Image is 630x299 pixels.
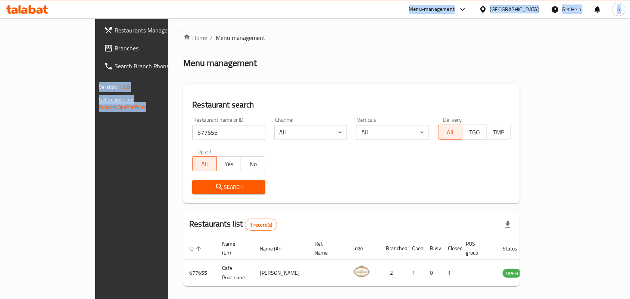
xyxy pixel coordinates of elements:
a: Branches [98,39,200,57]
h2: Restaurants list [189,218,277,231]
span: Ref. Name [315,239,337,257]
th: Branches [380,237,406,260]
div: [GEOGRAPHIC_DATA] [490,5,539,13]
h2: Menu management [183,57,257,69]
h2: Restaurant search [192,99,511,110]
th: Open [406,237,424,260]
div: All [356,125,429,140]
span: TMP [490,127,508,138]
span: Get support on: [99,95,133,105]
span: Search [198,183,259,192]
li: / [210,33,213,42]
button: All [438,125,463,140]
th: Closed [442,237,460,260]
span: ID [189,244,203,253]
span: POS group [466,239,488,257]
span: Search Branch Phone [115,62,194,71]
th: Busy [424,237,442,260]
a: Support.OpsPlatform [99,102,146,112]
button: Yes [216,156,241,171]
button: TMP [486,125,511,140]
div: Menu-management [409,5,455,14]
span: No [244,159,262,169]
th: Logo [346,237,380,260]
img: Cafe Pouchkine [352,262,371,281]
a: Restaurants Management [98,21,200,39]
button: Search [192,180,265,194]
span: TGO [465,127,484,138]
span: Status [503,244,527,253]
span: OPEN [503,269,521,278]
div: Total records count [245,219,277,231]
span: All [442,127,460,138]
span: Name (En) [222,239,245,257]
a: Search Branch Phone [98,57,200,75]
span: Name (Ar) [260,244,291,253]
span: a [617,5,620,13]
td: 1 [442,260,460,286]
nav: breadcrumb [183,33,520,42]
span: All [196,159,214,169]
td: 0 [424,260,442,286]
table: enhanced table [183,237,562,286]
span: Menu management [216,33,265,42]
input: Search for restaurant name or ID.. [192,125,265,140]
div: All [274,125,347,140]
button: No [241,156,265,171]
span: 1 record(s) [245,221,277,228]
button: All [192,156,217,171]
div: Export file [499,216,517,234]
label: Delivery [443,117,462,122]
span: Version: [99,82,117,92]
label: Upsell [197,149,211,154]
td: 2 [380,260,406,286]
span: Branches [115,44,194,53]
td: [PERSON_NAME] [254,260,309,286]
span: Restaurants Management [115,26,194,35]
td: 1 [406,260,424,286]
span: Yes [220,159,238,169]
td: Cafe Pouchkine [216,260,254,286]
span: 1.0.0 [118,82,130,92]
button: TGO [462,125,487,140]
